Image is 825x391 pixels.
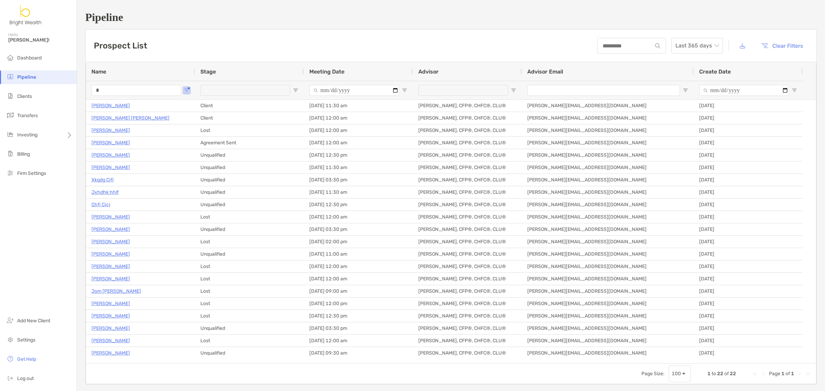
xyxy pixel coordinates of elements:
[195,112,304,124] div: Client
[17,55,42,61] span: Dashboard
[761,371,766,377] div: Previous Page
[413,161,522,174] div: [PERSON_NAME], CFP®, CHFC®, CLU®
[527,85,680,96] input: Advisor Email Filter Input
[712,371,716,377] span: to
[522,285,694,297] div: [PERSON_NAME][EMAIL_ADDRESS][DOMAIN_NAME]
[195,137,304,149] div: Agreement Sent
[694,310,803,322] div: [DATE]
[522,347,694,359] div: [PERSON_NAME][EMAIL_ADDRESS][DOMAIN_NAME]
[91,138,130,147] a: [PERSON_NAME]
[413,260,522,272] div: [PERSON_NAME], CFP®, CHFC®, CLU®
[413,347,522,359] div: [PERSON_NAME], CFP®, CHFC®, CLU®
[418,68,439,75] span: Advisor
[91,275,130,283] p: [PERSON_NAME]
[792,88,797,93] button: Open Filter Menu
[756,38,808,53] button: Clear Filters
[91,262,130,271] p: [PERSON_NAME]
[413,199,522,211] div: [PERSON_NAME], CFP®, CHFC®, CLU®
[522,273,694,285] div: [PERSON_NAME][EMAIL_ADDRESS][DOMAIN_NAME]
[17,337,35,343] span: Settings
[304,298,413,310] div: [DATE] 12:00 pm
[522,298,694,310] div: [PERSON_NAME][EMAIL_ADDRESS][DOMAIN_NAME]
[522,335,694,347] div: [PERSON_NAME][EMAIL_ADDRESS][DOMAIN_NAME]
[522,322,694,334] div: [PERSON_NAME][EMAIL_ADDRESS][DOMAIN_NAME]
[694,124,803,136] div: [DATE]
[707,371,711,377] span: 1
[304,310,413,322] div: [DATE] 12:30 pm
[91,200,110,209] p: Chfj Cjcj
[91,324,130,333] a: [PERSON_NAME]
[413,223,522,235] div: [PERSON_NAME], CFP®, CHFC®, CLU®
[694,149,803,161] div: [DATE]
[791,371,794,377] span: 1
[694,174,803,186] div: [DATE]
[309,85,399,96] input: Meeting Date Filter Input
[6,92,14,100] img: clients icon
[304,186,413,198] div: [DATE] 11:30 am
[91,68,106,75] span: Name
[91,126,130,135] a: [PERSON_NAME]
[797,371,802,377] div: Next Page
[805,371,811,377] div: Last Page
[694,273,803,285] div: [DATE]
[17,93,32,99] span: Clients
[91,237,130,246] a: [PERSON_NAME]
[522,223,694,235] div: [PERSON_NAME][EMAIL_ADDRESS][DOMAIN_NAME]
[195,223,304,235] div: Unqualified
[522,174,694,186] div: [PERSON_NAME][EMAIL_ADDRESS][DOMAIN_NAME]
[694,260,803,272] div: [DATE]
[6,53,14,62] img: dashboard icon
[717,371,723,377] span: 22
[694,322,803,334] div: [DATE]
[91,349,130,357] a: [PERSON_NAME]
[195,161,304,174] div: Unqualified
[195,273,304,285] div: Lost
[6,130,14,138] img: investing icon
[413,137,522,149] div: [PERSON_NAME], CFP®, CHFC®, CLU®
[304,137,413,149] div: [DATE] 12:00 am
[91,114,169,122] a: [PERSON_NAME] [PERSON_NAME]
[91,176,114,184] a: Xkgdg Cjfj
[195,310,304,322] div: Lost
[413,285,522,297] div: [PERSON_NAME], CFP®, CHFC®, CLU®
[91,188,119,197] a: Jxhdhk hhlf
[413,112,522,124] div: [PERSON_NAME], CFP®, CHFC®, CLU®
[694,298,803,310] div: [DATE]
[304,199,413,211] div: [DATE] 12:30 pm
[511,88,516,93] button: Open Filter Menu
[91,299,130,308] a: [PERSON_NAME]
[304,112,413,124] div: [DATE] 12:00 am
[91,101,130,110] a: [PERSON_NAME]
[769,371,780,377] span: Page
[694,100,803,112] div: [DATE]
[694,248,803,260] div: [DATE]
[413,335,522,347] div: [PERSON_NAME], CFP®, CHFC®, CLU®
[91,250,130,258] a: [PERSON_NAME]
[304,161,413,174] div: [DATE] 11:30 am
[91,287,141,295] a: Jom [PERSON_NAME]
[195,347,304,359] div: Unqualified
[785,371,790,377] span: of
[304,174,413,186] div: [DATE] 03:30 pm
[694,335,803,347] div: [DATE]
[17,376,34,381] span: Log out
[91,213,130,221] a: [PERSON_NAME]
[195,322,304,334] div: Unqualified
[94,41,147,51] h3: Prospect List
[675,38,719,53] span: Last 365 days
[522,100,694,112] div: [PERSON_NAME][EMAIL_ADDRESS][DOMAIN_NAME]
[17,151,30,157] span: Billing
[694,347,803,359] div: [DATE]
[694,211,803,223] div: [DATE]
[730,371,736,377] span: 22
[694,186,803,198] div: [DATE]
[195,124,304,136] div: Lost
[195,236,304,248] div: Lost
